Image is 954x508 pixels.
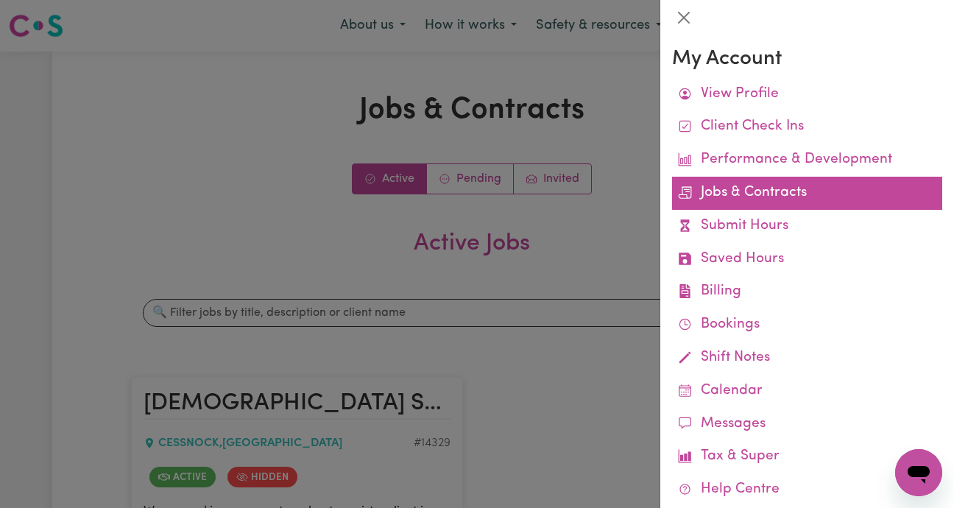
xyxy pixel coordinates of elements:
[672,375,942,408] a: Calendar
[895,449,942,496] iframe: Button to launch messaging window
[672,6,696,29] button: Close
[672,110,942,144] a: Client Check Ins
[672,408,942,441] a: Messages
[672,47,942,72] h3: My Account
[672,473,942,507] a: Help Centre
[672,243,942,276] a: Saved Hours
[672,308,942,342] a: Bookings
[672,144,942,177] a: Performance & Development
[672,275,942,308] a: Billing
[672,78,942,111] a: View Profile
[672,440,942,473] a: Tax & Super
[672,342,942,375] a: Shift Notes
[672,210,942,243] a: Submit Hours
[672,177,942,210] a: Jobs & Contracts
